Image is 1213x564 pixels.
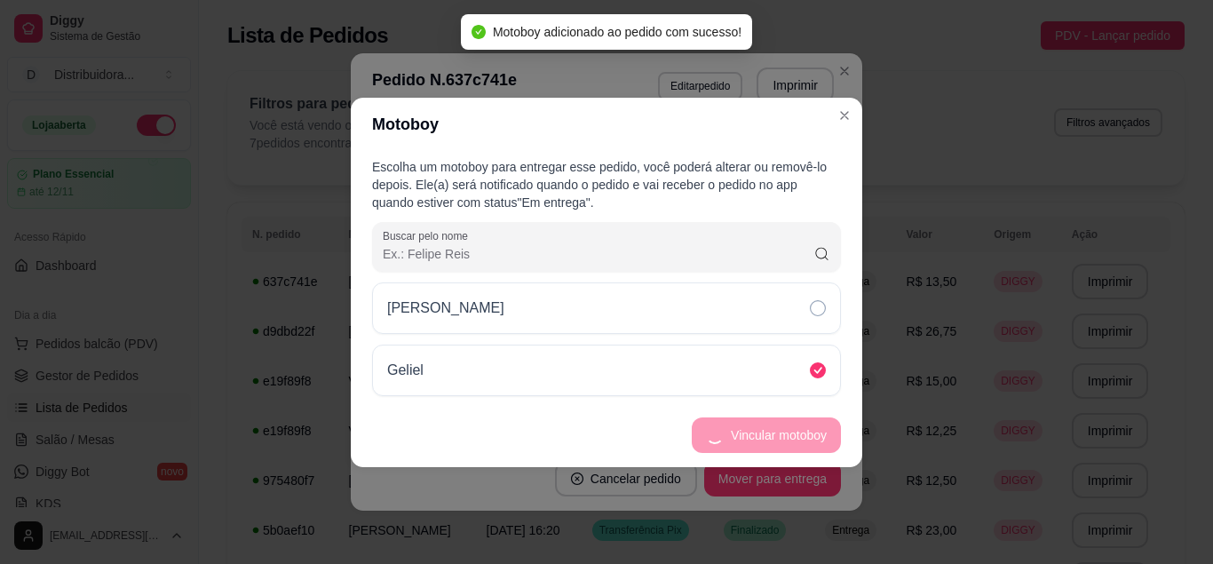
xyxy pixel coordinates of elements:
[387,360,424,381] p: Geliel
[383,228,474,243] label: Buscar pelo nome
[387,298,504,319] p: [PERSON_NAME]
[351,98,862,151] header: Motoboy
[372,158,841,211] p: Escolha um motoboy para entregar esse pedido, você poderá alterar ou removê-lo depois. Ele(a) ser...
[472,25,486,39] span: check-circle
[383,245,813,263] input: Buscar pelo nome
[493,25,741,39] span: Motoboy adicionado ao pedido com sucesso!
[830,101,859,130] button: Close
